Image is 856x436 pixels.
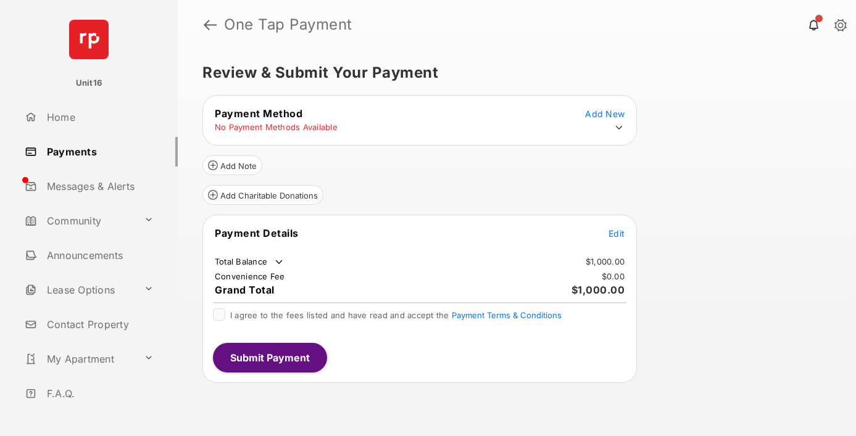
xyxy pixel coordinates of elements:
[20,275,139,305] a: Lease Options
[585,109,625,119] span: Add New
[202,65,821,80] h5: Review & Submit Your Payment
[230,310,562,320] span: I agree to the fees listed and have read and accept the
[20,206,139,236] a: Community
[20,379,178,408] a: F.A.Q.
[601,271,625,282] td: $0.00
[214,271,286,282] td: Convenience Fee
[20,344,139,374] a: My Apartment
[214,121,338,133] td: No Payment Methods Available
[215,284,275,296] span: Grand Total
[20,241,178,270] a: Announcements
[202,155,262,175] button: Add Note
[585,107,625,120] button: Add New
[585,256,625,267] td: $1,000.00
[69,20,109,59] img: svg+xml;base64,PHN2ZyB4bWxucz0iaHR0cDovL3d3dy53My5vcmcvMjAwMC9zdmciIHdpZHRoPSI2NCIgaGVpZ2h0PSI2NC...
[20,137,178,167] a: Payments
[215,107,302,120] span: Payment Method
[224,17,352,32] strong: One Tap Payment
[213,343,327,372] button: Submit Payment
[20,310,178,339] a: Contact Property
[202,185,323,205] button: Add Charitable Donations
[609,228,625,239] span: Edit
[20,171,178,201] a: Messages & Alerts
[571,284,625,296] span: $1,000.00
[214,256,285,268] td: Total Balance
[609,227,625,239] button: Edit
[76,77,102,89] p: Unit16
[452,310,562,320] button: I agree to the fees listed and have read and accept the
[20,102,178,132] a: Home
[215,227,299,239] span: Payment Details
